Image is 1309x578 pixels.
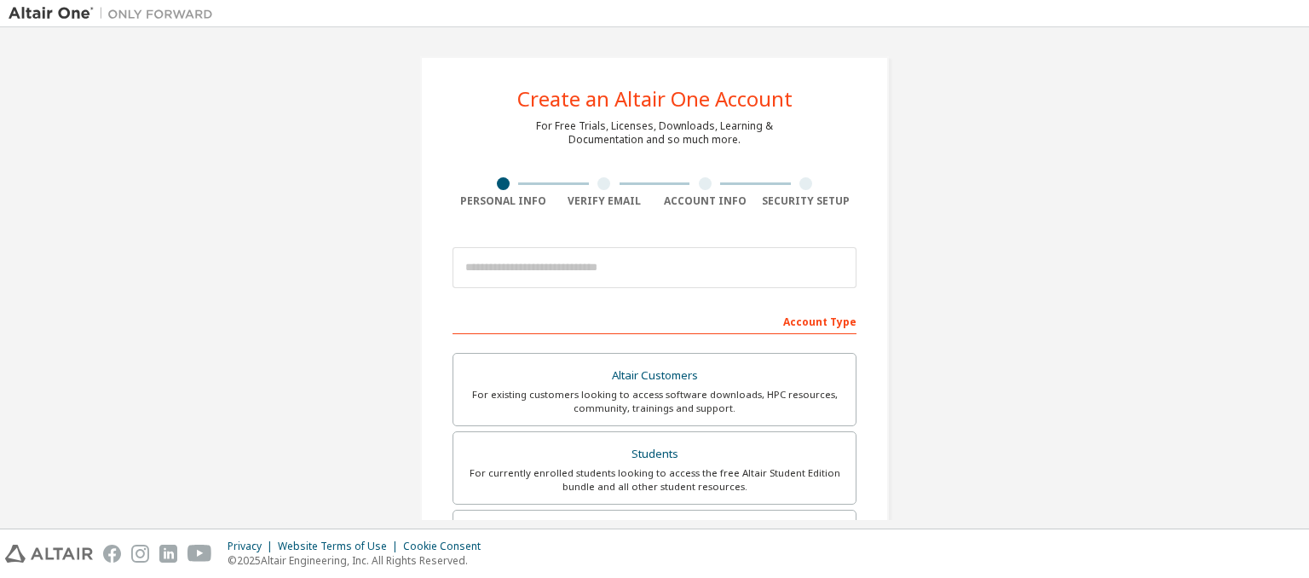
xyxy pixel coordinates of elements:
div: Personal Info [453,194,554,208]
div: Website Terms of Use [278,540,403,553]
img: facebook.svg [103,545,121,563]
img: Altair One [9,5,222,22]
div: Account Type [453,307,856,334]
p: © 2025 Altair Engineering, Inc. All Rights Reserved. [228,553,491,568]
img: altair_logo.svg [5,545,93,563]
img: instagram.svg [131,545,149,563]
div: Privacy [228,540,278,553]
div: Cookie Consent [403,540,491,553]
div: Create an Altair One Account [517,89,793,109]
div: For existing customers looking to access software downloads, HPC resources, community, trainings ... [464,388,845,415]
div: For currently enrolled students looking to access the free Altair Student Edition bundle and all ... [464,466,845,494]
div: Security Setup [756,194,857,208]
div: Altair Customers [464,364,845,388]
div: Account Info [654,194,756,208]
div: Students [464,442,845,466]
img: youtube.svg [187,545,212,563]
img: linkedin.svg [159,545,177,563]
div: Verify Email [554,194,655,208]
div: For Free Trials, Licenses, Downloads, Learning & Documentation and so much more. [536,119,773,147]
